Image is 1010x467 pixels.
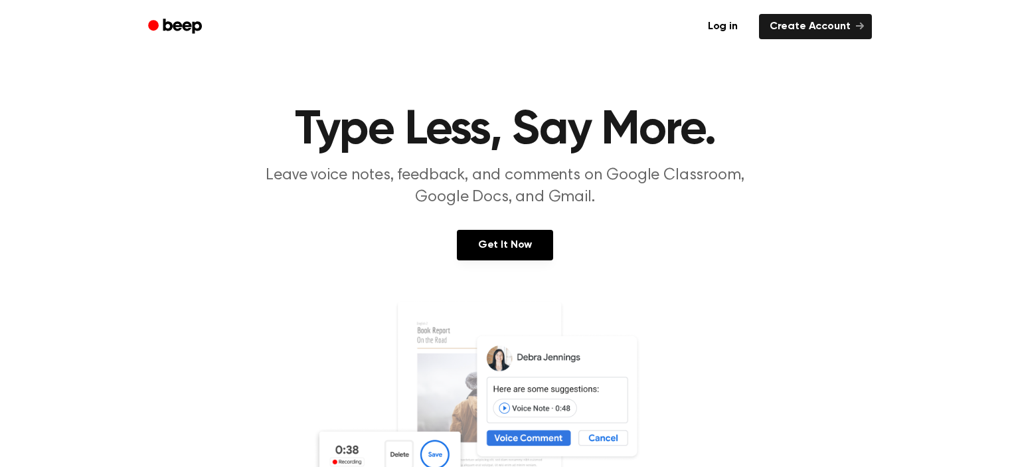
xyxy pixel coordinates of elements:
[759,14,872,39] a: Create Account
[457,230,553,260] a: Get It Now
[250,165,760,209] p: Leave voice notes, feedback, and comments on Google Classroom, Google Docs, and Gmail.
[139,14,214,40] a: Beep
[695,11,751,42] a: Log in
[165,106,845,154] h1: Type Less, Say More.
